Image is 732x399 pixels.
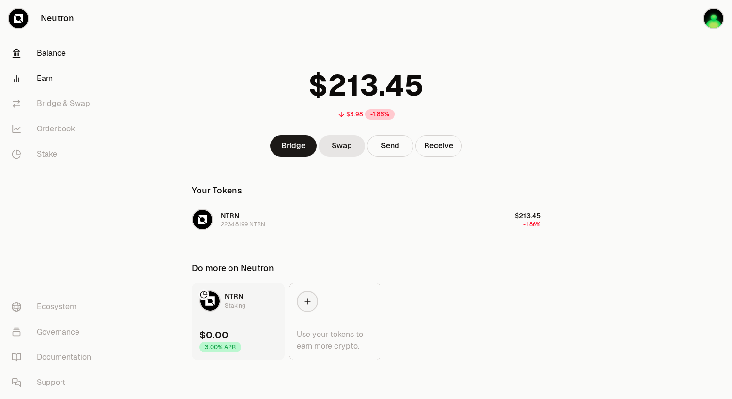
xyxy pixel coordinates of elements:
a: Support [4,370,105,395]
span: NTRN [225,292,243,301]
span: NTRN [221,211,239,220]
a: Documentation [4,345,105,370]
a: Earn [4,66,105,91]
div: Use your tokens to earn more crypto. [297,329,373,352]
img: NTRN Logo [193,210,212,229]
img: Alex [704,9,723,28]
a: Swap [319,135,365,157]
button: NTRN LogoNTRN2234.8199 NTRN$213.45-1.86% [186,205,547,234]
button: Receive [415,135,462,157]
a: Use your tokens to earn more crypto. [289,283,381,360]
div: -1.86% [365,109,395,120]
div: Your Tokens [192,184,242,197]
div: $3.98 [346,111,363,118]
div: 3.00% APR [199,342,241,352]
a: Stake [4,142,105,167]
div: Do more on Neutron [192,261,274,275]
img: NTRN Logo [200,291,220,311]
a: NTRN LogoNTRNStaking$0.003.00% APR [192,283,285,360]
a: Balance [4,41,105,66]
span: $213.45 [515,211,541,220]
a: Orderbook [4,116,105,142]
a: Governance [4,319,105,345]
span: -1.86% [523,221,541,228]
a: Ecosystem [4,294,105,319]
div: $0.00 [199,328,229,342]
div: Staking [225,301,245,311]
a: Bridge & Swap [4,91,105,116]
a: Bridge [270,135,317,157]
button: Send [367,135,413,157]
div: 2234.8199 NTRN [221,221,265,228]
